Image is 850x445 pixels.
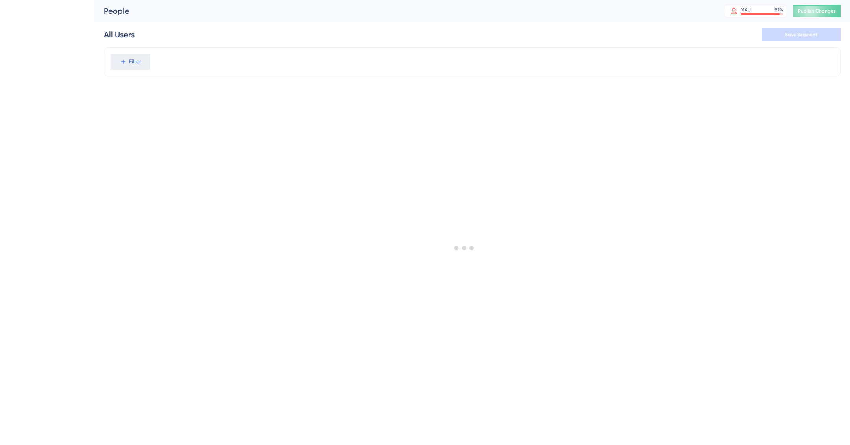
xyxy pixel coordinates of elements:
div: 92 % [774,7,783,13]
div: MAU [741,7,751,13]
div: All Users [104,29,135,40]
div: People [104,6,704,17]
button: Save Segment [762,28,841,41]
span: Publish Changes [798,8,836,14]
span: Save Segment [785,31,817,38]
button: Publish Changes [793,5,841,17]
